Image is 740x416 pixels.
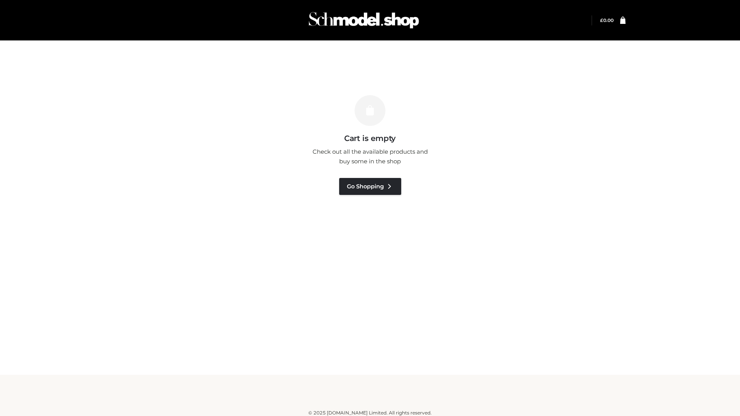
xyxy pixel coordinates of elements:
[308,147,432,166] p: Check out all the available products and buy some in the shop
[339,178,401,195] a: Go Shopping
[132,134,608,143] h3: Cart is empty
[600,17,614,23] bdi: 0.00
[306,5,422,35] img: Schmodel Admin 964
[600,17,614,23] a: £0.00
[600,17,603,23] span: £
